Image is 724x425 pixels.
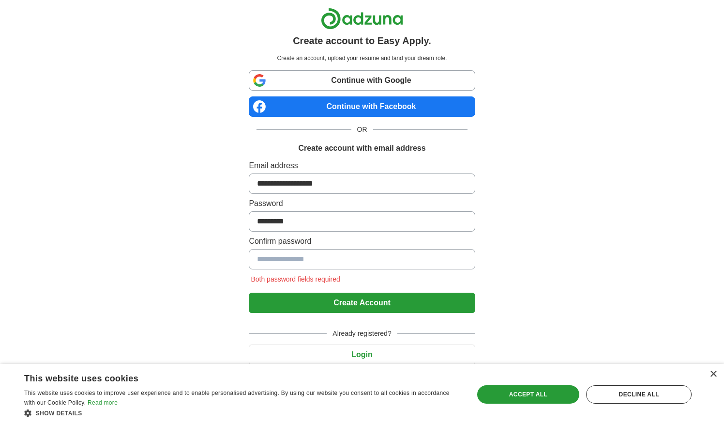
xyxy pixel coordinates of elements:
[249,160,475,172] label: Email address
[249,293,475,313] button: Create Account
[249,275,342,283] span: Both password fields required
[36,410,82,417] span: Show details
[249,345,475,365] button: Login
[321,8,403,30] img: Adzuna logo
[709,371,717,378] div: Close
[24,390,450,406] span: This website uses cookies to improve user experience and to enable personalised advertising. By u...
[351,125,373,135] span: OR
[586,385,692,404] div: Decline all
[249,350,475,359] a: Login
[88,399,118,406] a: Read more, opens a new window
[24,370,436,384] div: This website uses cookies
[249,198,475,209] label: Password
[477,385,580,404] div: Accept all
[293,33,431,48] h1: Create account to Easy Apply.
[298,142,425,154] h1: Create account with email address
[249,96,475,117] a: Continue with Facebook
[249,70,475,91] a: Continue with Google
[249,236,475,247] label: Confirm password
[251,54,473,63] p: Create an account, upload your resume and land your dream role.
[327,329,397,339] span: Already registered?
[24,408,460,418] div: Show details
